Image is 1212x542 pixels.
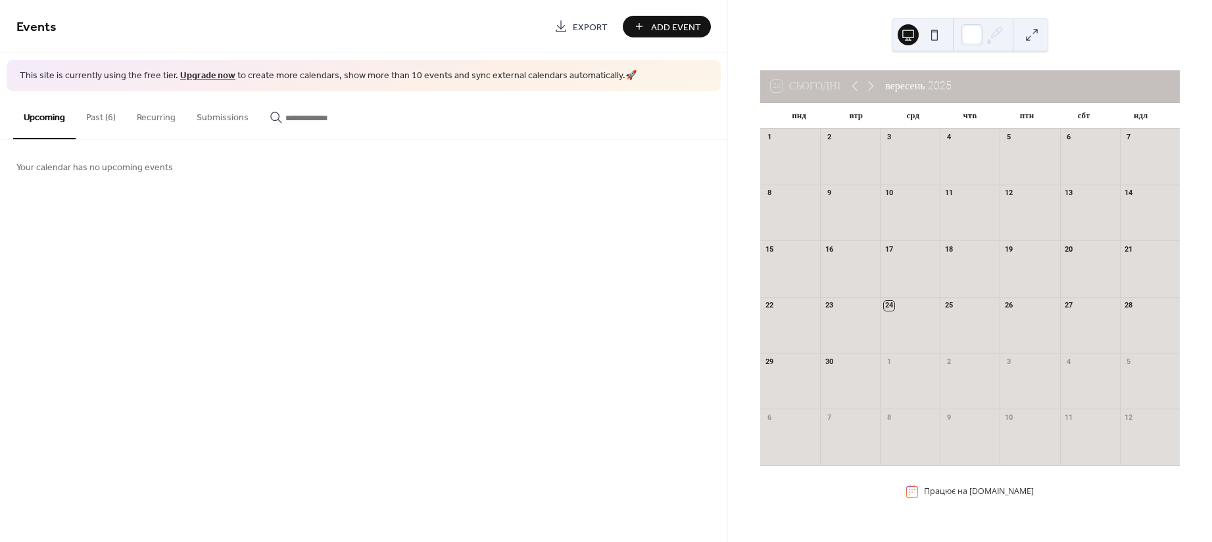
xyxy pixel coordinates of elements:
div: 1 [884,357,894,367]
div: 22 [764,301,774,311]
div: 16 [824,244,834,254]
div: 2 [944,357,954,367]
button: Add Event [623,16,711,37]
div: 10 [884,189,894,198]
button: Past (6) [76,91,126,138]
div: 18 [944,244,954,254]
div: 19 [1004,244,1013,254]
div: птн [998,102,1055,129]
div: 5 [1124,357,1134,367]
div: ндл [1112,102,1169,129]
div: 4 [1064,357,1074,367]
button: Recurring [126,91,186,138]
div: 11 [944,189,954,198]
div: 6 [764,413,774,422]
div: 8 [884,413,894,422]
span: Export [573,20,608,34]
div: 20 [1064,244,1074,254]
div: 27 [1064,301,1074,311]
div: 25 [944,301,954,311]
div: 7 [1124,133,1134,143]
div: 8 [764,189,774,198]
div: 24 [884,301,894,311]
div: срд [885,102,942,129]
div: 12 [1124,413,1134,422]
span: Events [16,14,57,40]
div: 9 [944,413,954,422]
div: 6 [1064,133,1074,143]
div: 13 [1064,189,1074,198]
div: 3 [1004,357,1013,367]
span: This site is currently using the free tier. to create more calendars, show more than 10 events an... [20,70,637,83]
div: 7 [824,413,834,422]
div: 12 [1004,189,1013,198]
div: 5 [1004,133,1013,143]
div: Працює на [924,486,1034,497]
div: 11 [1064,413,1074,422]
button: Upcoming [13,91,76,139]
div: чтв [942,102,999,129]
div: 15 [764,244,774,254]
div: 3 [884,133,894,143]
button: Submissions [186,91,259,138]
div: 17 [884,244,894,254]
div: 9 [824,189,834,198]
div: 23 [824,301,834,311]
div: 1 [764,133,774,143]
div: 28 [1124,301,1134,311]
div: сбт [1055,102,1113,129]
span: Your calendar has no upcoming events [16,160,173,174]
div: 4 [944,133,954,143]
div: 30 [824,357,834,367]
div: вересень 2025 [885,78,951,94]
div: 14 [1124,189,1134,198]
div: 2 [824,133,834,143]
a: Upgrade now [180,67,235,85]
a: Export [545,16,618,37]
div: 21 [1124,244,1134,254]
div: втр [827,102,885,129]
span: Add Event [651,20,701,34]
div: 29 [764,357,774,367]
div: пнд [771,102,828,129]
div: 26 [1004,301,1013,311]
a: [DOMAIN_NAME] [969,486,1034,497]
div: 10 [1004,413,1013,422]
